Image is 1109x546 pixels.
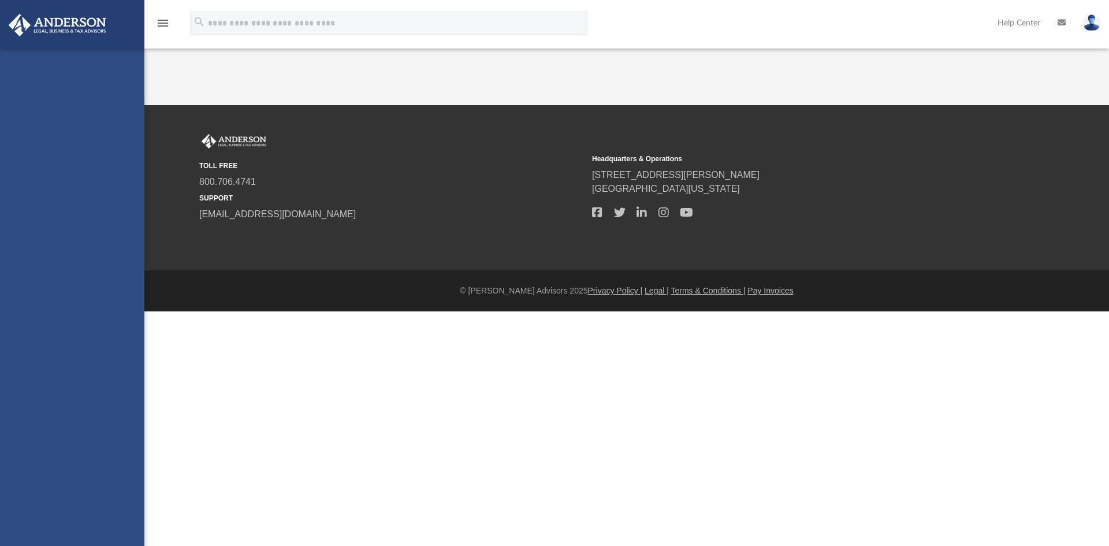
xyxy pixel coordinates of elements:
img: Anderson Advisors Platinum Portal [5,14,110,36]
a: Privacy Policy | [588,286,643,295]
i: menu [156,16,170,30]
i: search [193,16,206,28]
small: TOLL FREE [199,161,584,171]
div: © [PERSON_NAME] Advisors 2025 [144,285,1109,297]
a: [GEOGRAPHIC_DATA][US_STATE] [592,184,740,194]
a: menu [156,22,170,30]
a: [STREET_ADDRESS][PERSON_NAME] [592,170,760,180]
small: Headquarters & Operations [592,154,977,164]
img: User Pic [1083,14,1100,31]
a: Terms & Conditions | [671,286,746,295]
img: Anderson Advisors Platinum Portal [199,134,269,149]
a: Pay Invoices [747,286,793,295]
a: 800.706.4741 [199,177,256,187]
a: [EMAIL_ADDRESS][DOMAIN_NAME] [199,209,356,219]
small: SUPPORT [199,193,584,203]
a: Legal | [645,286,669,295]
